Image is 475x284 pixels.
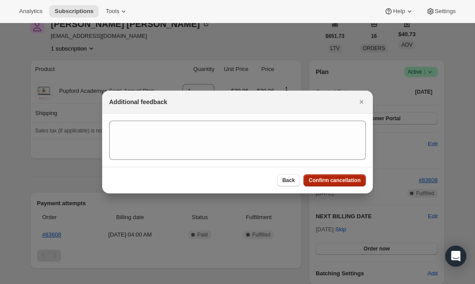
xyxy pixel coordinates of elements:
button: Tools [100,5,133,17]
h2: Additional feedback [109,98,167,106]
button: Back [277,174,300,186]
button: Settings [421,5,461,17]
div: Open Intercom Messenger [445,246,466,267]
span: Confirm cancellation [309,177,361,184]
span: Settings [435,8,456,15]
button: Confirm cancellation [303,174,366,186]
button: Analytics [14,5,48,17]
button: Close [355,96,368,108]
button: Help [379,5,419,17]
span: Analytics [19,8,42,15]
span: Tools [106,8,119,15]
span: Help [393,8,405,15]
span: Subscriptions [55,8,93,15]
span: Back [282,177,295,184]
button: Subscriptions [49,5,99,17]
